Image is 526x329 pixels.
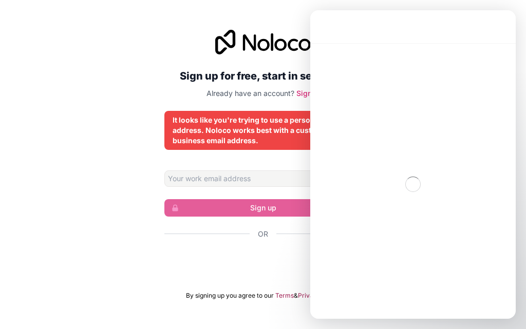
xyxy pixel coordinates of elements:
[164,170,362,187] input: Email address
[298,292,340,300] a: Privacy Policy
[275,292,294,300] a: Terms
[310,10,516,319] iframe: Intercom live chat
[159,250,367,273] iframe: Sign in with Google Button
[296,89,320,98] a: Sign in
[173,115,353,146] div: It looks like you're trying to use a personal email address. Noloco works best with a custom busi...
[164,67,362,85] h2: Sign up for free, start in seconds.
[294,292,298,300] span: &
[186,292,274,300] span: By signing up you agree to our
[164,199,362,217] button: Sign up
[206,89,294,98] span: Already have an account?
[258,229,268,239] span: Or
